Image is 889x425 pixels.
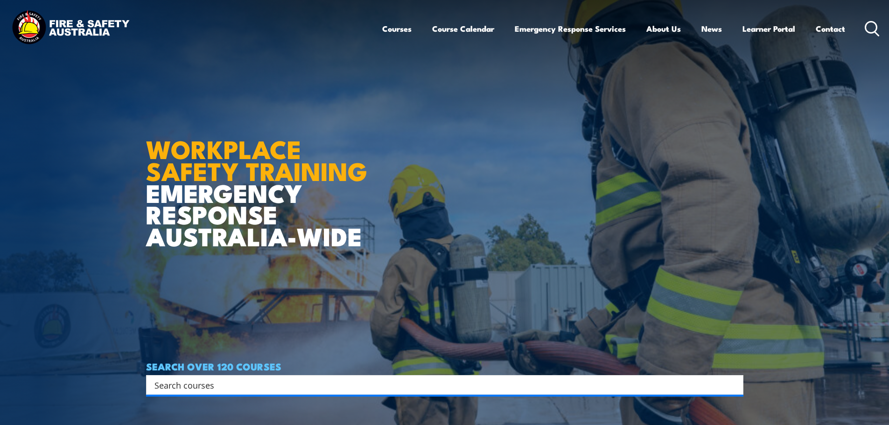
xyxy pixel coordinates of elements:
[646,16,681,41] a: About Us
[146,114,374,247] h1: EMERGENCY RESPONSE AUSTRALIA-WIDE
[146,129,367,189] strong: WORKPLACE SAFETY TRAINING
[816,16,845,41] a: Contact
[154,378,723,392] input: Search input
[515,16,626,41] a: Emergency Response Services
[701,16,722,41] a: News
[156,378,725,391] form: Search form
[742,16,795,41] a: Learner Portal
[432,16,494,41] a: Course Calendar
[727,378,740,391] button: Search magnifier button
[382,16,412,41] a: Courses
[146,361,743,371] h4: SEARCH OVER 120 COURSES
